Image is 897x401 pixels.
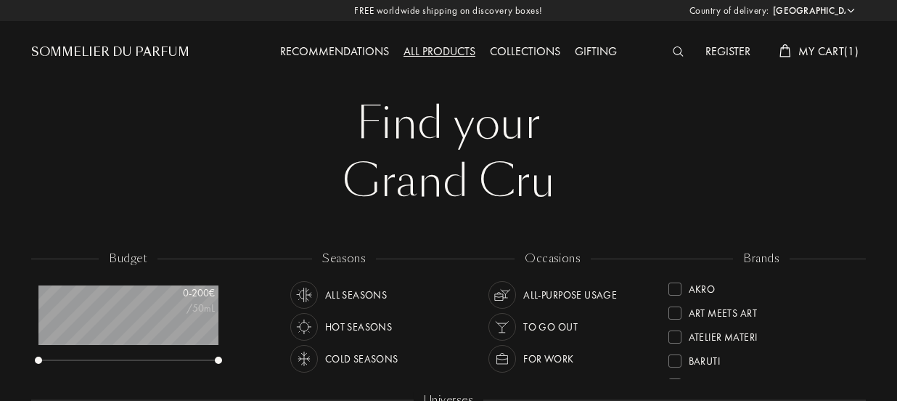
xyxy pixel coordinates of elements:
[42,153,855,211] div: Grand Cru
[396,44,483,59] a: All products
[568,44,624,59] a: Gifting
[294,349,314,369] img: usage_season_cold_white.svg
[568,43,624,62] div: Gifting
[779,44,791,57] img: cart_white.svg
[689,349,721,368] div: Baruti
[396,43,483,62] div: All products
[294,317,314,337] img: usage_season_hot_white.svg
[325,313,393,341] div: Hot Seasons
[798,44,859,59] span: My Cart ( 1 )
[689,277,716,296] div: Akro
[273,43,396,62] div: Recommendations
[515,251,591,267] div: occasions
[733,251,790,267] div: brands
[99,251,157,267] div: budget
[698,44,758,59] a: Register
[142,301,215,316] div: /50mL
[698,43,758,62] div: Register
[294,285,314,305] img: usage_season_average_white.svg
[483,43,568,62] div: Collections
[689,4,769,18] span: Country of delivery:
[142,285,215,301] div: 0 - 200 €
[325,281,388,309] div: All Seasons
[523,345,573,373] div: For Work
[689,301,757,320] div: Art Meets Art
[31,44,189,61] a: Sommelier du Parfum
[483,44,568,59] a: Collections
[523,281,617,309] div: All-purpose Usage
[689,373,761,392] div: Binet-Papillon
[492,317,512,337] img: usage_occasion_party_white.svg
[42,94,855,153] div: Find your
[689,325,758,344] div: Atelier Materi
[492,349,512,369] img: usage_occasion_work_white.svg
[673,46,684,57] img: search_icn_white.svg
[312,251,376,267] div: seasons
[325,345,398,373] div: Cold Seasons
[523,313,578,341] div: To go Out
[492,285,512,305] img: usage_occasion_all_white.svg
[273,44,396,59] a: Recommendations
